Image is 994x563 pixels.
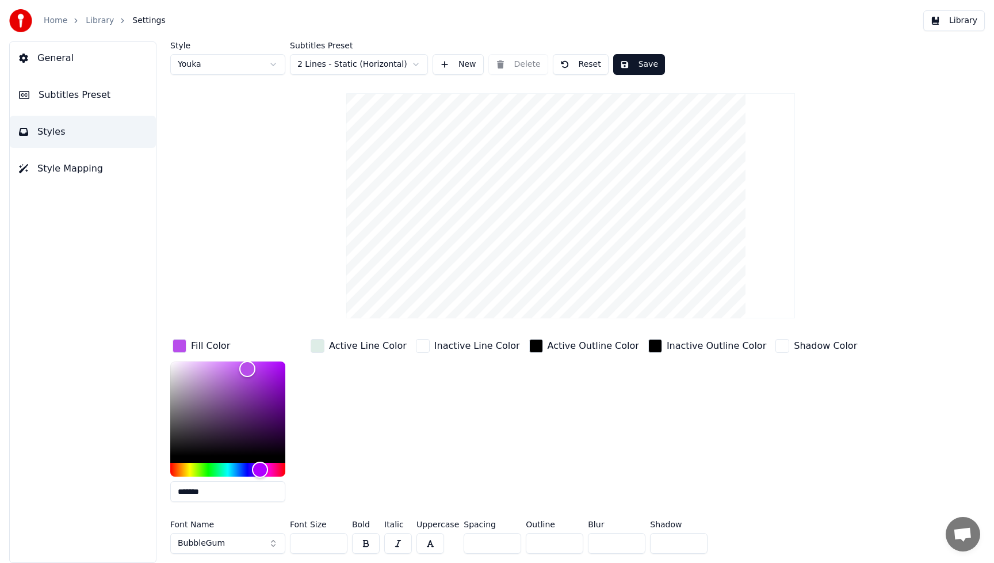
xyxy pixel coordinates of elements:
[384,520,412,528] label: Italic
[37,162,103,176] span: Style Mapping
[170,337,232,355] button: Fill Color
[434,339,520,353] div: Inactive Line Color
[414,337,522,355] button: Inactive Line Color
[650,520,708,528] label: Shadow
[433,54,484,75] button: New
[308,337,409,355] button: Active Line Color
[10,42,156,74] button: General
[548,339,639,353] div: Active Outline Color
[86,15,114,26] a: Library
[132,15,165,26] span: Settings
[44,15,166,26] nav: breadcrumb
[10,79,156,111] button: Subtitles Preset
[39,88,110,102] span: Subtitles Preset
[170,362,285,456] div: Color
[527,337,641,355] button: Active Outline Color
[170,463,285,477] div: Hue
[646,337,769,355] button: Inactive Outline Color
[10,153,156,185] button: Style Mapping
[290,520,347,528] label: Font Size
[553,54,609,75] button: Reset
[191,339,230,353] div: Fill Color
[329,339,407,353] div: Active Line Color
[37,51,74,65] span: General
[178,538,225,549] span: BubbleGum
[794,339,857,353] div: Shadow Color
[464,520,521,528] label: Spacing
[290,41,428,50] label: Subtitles Preset
[10,116,156,148] button: Styles
[9,9,32,32] img: youka
[773,337,859,355] button: Shadow Color
[44,15,67,26] a: Home
[352,520,380,528] label: Bold
[416,520,459,528] label: Uppercase
[37,125,66,139] span: Styles
[946,517,980,551] a: Open chat
[170,41,285,50] label: Style
[923,10,985,31] button: Library
[170,520,285,528] label: Font Name
[526,520,583,528] label: Outline
[667,339,766,353] div: Inactive Outline Color
[613,54,665,75] button: Save
[588,520,645,528] label: Blur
